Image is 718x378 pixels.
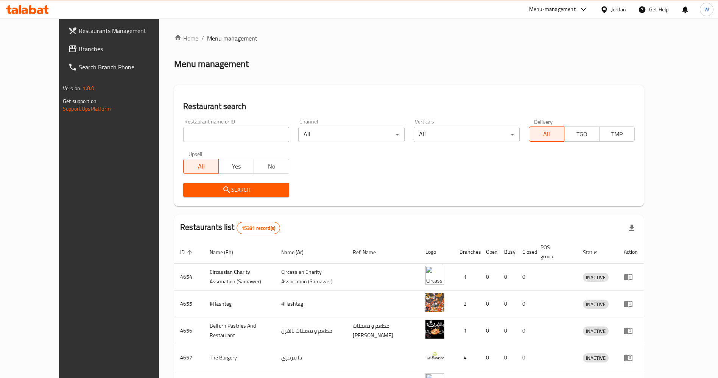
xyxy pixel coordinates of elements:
td: 0 [498,291,516,317]
img: The Burgery [425,347,444,366]
td: 1 [453,317,480,344]
td: 4656 [174,317,204,344]
h2: Restaurants list [180,222,280,234]
span: Yes [222,161,251,172]
td: #Hashtag [204,291,275,317]
span: Search [189,185,283,195]
button: Search [183,183,289,197]
td: 4 [453,344,480,371]
td: ذا بيرجري [275,344,347,371]
td: 0 [498,264,516,291]
span: INACTIVE [583,354,609,362]
a: Branches [62,40,179,58]
td: مطعم و معجنات [PERSON_NAME] [347,317,419,344]
td: 4655 [174,291,204,317]
div: Menu [624,272,638,281]
button: TMP [599,127,635,142]
td: 4654 [174,264,204,291]
td: 0 [498,344,516,371]
span: Search Branch Phone [79,62,173,72]
td: 0 [480,291,498,317]
td: 0 [516,344,534,371]
button: No [254,159,289,174]
span: 15381 record(s) [237,225,280,232]
td: 2 [453,291,480,317]
li: / [201,34,204,43]
div: Export file [623,219,641,237]
a: Search Branch Phone [62,58,179,76]
td: Belfurn Pastries And Restaurant [204,317,275,344]
span: Ref. Name [353,248,386,257]
span: Restaurants Management [79,26,173,35]
label: Delivery [534,119,553,124]
span: TGO [567,129,597,140]
div: Jordan [611,5,626,14]
td: 4657 [174,344,204,371]
td: ​Circassian ​Charity ​Association​ (Samawer) [275,264,347,291]
img: #Hashtag [425,293,444,312]
td: 0 [516,317,534,344]
span: Status [583,248,607,257]
th: Logo [419,241,453,264]
td: 0 [516,291,534,317]
a: Restaurants Management [62,22,179,40]
input: Search for restaurant name or ID.. [183,127,289,142]
span: INACTIVE [583,273,609,282]
span: 1.0.0 [83,83,94,93]
td: 0 [480,317,498,344]
div: Menu [624,326,638,335]
span: All [187,161,216,172]
td: ​Circassian ​Charity ​Association​ (Samawer) [204,264,275,291]
span: Version: [63,83,81,93]
div: INACTIVE [583,353,609,362]
td: مطعم و معجنات بالفرن [275,317,347,344]
td: 0 [516,264,534,291]
h2: Restaurant search [183,101,635,112]
nav: breadcrumb [174,34,644,43]
span: Get support on: [63,96,98,106]
button: All [183,159,219,174]
div: All [414,127,520,142]
h2: Menu management [174,58,249,70]
th: Action [618,241,644,264]
td: #Hashtag [275,291,347,317]
span: All [532,129,561,140]
div: Menu [624,299,638,308]
div: All [298,127,404,142]
td: 0 [498,317,516,344]
span: ID [180,248,195,257]
a: Home [174,34,198,43]
span: W [704,5,709,14]
td: 0 [480,264,498,291]
span: No [257,161,286,172]
label: Upsell [188,151,202,156]
td: 1 [453,264,480,291]
img: Belfurn Pastries And Restaurant [425,320,444,339]
th: Closed [516,241,534,264]
td: The Burgery [204,344,275,371]
a: Support.OpsPlatform [63,104,111,114]
div: INACTIVE [583,326,609,336]
th: Branches [453,241,480,264]
th: Busy [498,241,516,264]
span: INACTIVE [583,327,609,336]
span: Name (Ar) [281,248,313,257]
td: 0 [480,344,498,371]
button: Yes [218,159,254,174]
th: Open [480,241,498,264]
span: POS group [540,243,568,261]
span: TMP [603,129,632,140]
img: ​Circassian ​Charity ​Association​ (Samawer) [425,266,444,285]
div: Total records count [237,222,280,234]
div: Menu-management [529,5,576,14]
span: Branches [79,44,173,53]
div: Menu [624,353,638,362]
button: All [529,127,564,142]
span: INACTIVE [583,300,609,309]
span: Name (En) [210,248,243,257]
button: TGO [564,127,600,142]
span: Menu management [207,34,257,43]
